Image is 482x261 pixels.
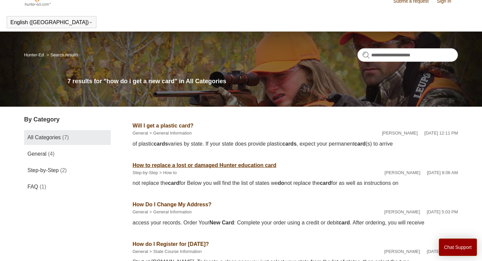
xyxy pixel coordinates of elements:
[168,180,179,186] em: card
[133,249,148,254] a: General
[133,123,193,128] a: Will I get a plastic card?
[424,130,458,136] time: 04/08/2025, 12:11
[27,184,38,190] span: FAQ
[133,209,148,215] li: General
[282,141,297,147] em: cards
[62,135,69,140] span: (7)
[133,140,458,148] div: of plastic varies by state. If your state does provide plastic , expect your permanent (s) to arrive
[45,52,78,57] li: Search results
[24,130,111,145] a: All Categories (7)
[354,141,366,147] em: card
[24,163,111,178] a: Step-by-Step (2)
[48,151,55,157] span: (4)
[27,167,59,173] span: Step-by-Step
[133,130,148,137] li: General
[153,130,192,136] a: General Information
[427,209,458,214] time: 02/12/2024, 17:03
[24,52,45,57] li: Hunter-Ed
[133,248,148,255] li: General
[357,48,458,62] input: Search
[133,130,148,136] a: General
[209,220,220,225] em: New
[24,115,111,124] h3: By Category
[158,169,177,176] li: How to
[153,209,192,214] a: General Information
[148,130,192,137] li: General Information
[278,180,285,186] em: do
[133,179,458,187] div: not replace the for Below you will find the list of states we not replace the for as well as inst...
[385,169,420,176] li: [PERSON_NAME]
[39,184,46,190] span: (1)
[60,167,67,173] span: (2)
[133,170,158,175] a: Step-by-Step
[133,169,158,176] li: Step-by-Step
[24,52,44,57] a: Hunter-Ed
[222,220,234,225] em: Card
[133,219,458,227] div: access your records. Order Your : Complete your order using a credit or debit . After ordering, y...
[153,249,202,254] a: State Course Information
[133,209,148,214] a: General
[427,170,458,175] time: 07/28/2022, 08:06
[338,220,350,225] em: card
[68,77,458,86] h1: 7 results for "how do i get a new card" in All Categories
[427,249,458,254] time: 02/12/2024, 17:00
[382,130,418,137] li: [PERSON_NAME]
[320,180,331,186] em: card
[133,241,209,247] a: How do I Register for [DATE]?
[10,19,93,25] button: English ([GEOGRAPHIC_DATA])
[384,248,420,255] li: [PERSON_NAME]
[27,135,61,140] span: All Categories
[384,209,420,215] li: [PERSON_NAME]
[27,151,47,157] span: General
[148,248,202,255] li: State Course Information
[133,202,212,207] a: How Do I Change My Address?
[154,141,168,147] em: cards
[439,239,477,256] button: Chat Support
[133,162,276,168] a: How to replace a lost or damaged Hunter education card
[24,179,111,194] a: FAQ (1)
[148,209,192,215] li: General Information
[24,147,111,161] a: General (4)
[163,170,176,175] a: How to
